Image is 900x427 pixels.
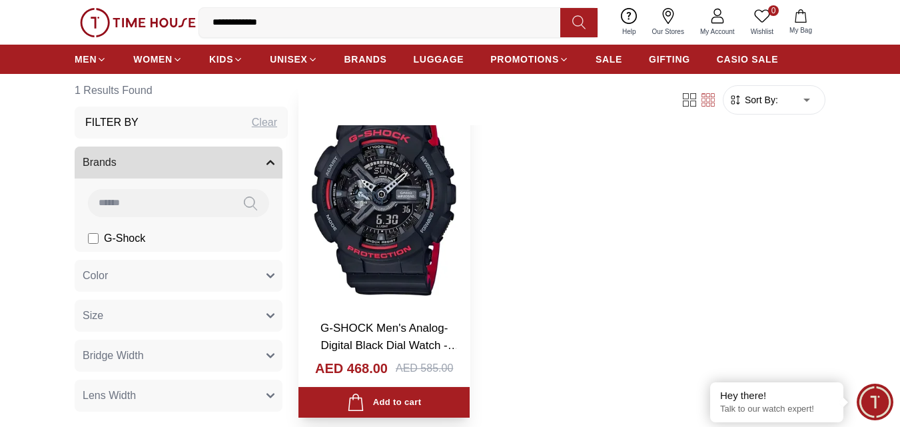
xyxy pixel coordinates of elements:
[490,47,569,71] a: PROMOTIONS
[80,8,196,37] img: ...
[647,27,689,37] span: Our Stores
[649,53,690,66] span: GIFTING
[344,47,387,71] a: BRANDS
[83,155,117,171] span: Brands
[347,394,421,412] div: Add to cart
[133,53,173,66] span: WOMEN
[75,260,282,292] button: Color
[75,147,282,179] button: Brands
[209,53,233,66] span: KIDS
[75,53,97,66] span: MEN
[768,5,779,16] span: 0
[644,5,692,39] a: Our Stores
[104,230,145,246] span: G-Shock
[414,47,464,71] a: LUGGAGE
[75,47,107,71] a: MEN
[784,25,817,35] span: My Bag
[649,47,690,71] a: GIFTING
[596,53,622,66] span: SALE
[617,27,642,37] span: Help
[717,53,779,66] span: CASIO SALE
[596,47,622,71] a: SALE
[396,360,453,376] div: AED 585.00
[344,53,387,66] span: BRANDS
[315,359,388,378] h4: AED 468.00
[270,53,307,66] span: UNISEX
[614,5,644,39] a: Help
[83,268,108,284] span: Color
[743,5,781,39] a: 0Wishlist
[781,7,820,38] button: My Bag
[742,93,778,107] span: Sort By:
[88,233,99,244] input: G-Shock
[85,115,139,131] h3: Filter By
[717,47,779,71] a: CASIO SALE
[83,308,103,324] span: Size
[745,27,779,37] span: Wishlist
[75,75,288,107] h6: 1 Results Found
[298,387,470,418] button: Add to cart
[490,53,559,66] span: PROMOTIONS
[83,348,144,364] span: Bridge Width
[720,404,833,415] p: Talk to our watch expert!
[75,300,282,332] button: Size
[298,83,470,309] img: G-SHOCK Men's Analog-Digital Black Dial Watch - GA-110HR-1ADR
[75,380,282,412] button: Lens Width
[857,384,893,420] div: Chat Widget
[133,47,183,71] a: WOMEN
[320,322,459,368] a: G-SHOCK Men's Analog-Digital Black Dial Watch - GA-110HR-1ADR
[720,389,833,402] div: Hey there!
[695,27,740,37] span: My Account
[209,47,243,71] a: KIDS
[83,388,136,404] span: Lens Width
[729,93,778,107] button: Sort By:
[270,47,317,71] a: UNISEX
[75,340,282,372] button: Bridge Width
[414,53,464,66] span: LUGGAGE
[252,115,277,131] div: Clear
